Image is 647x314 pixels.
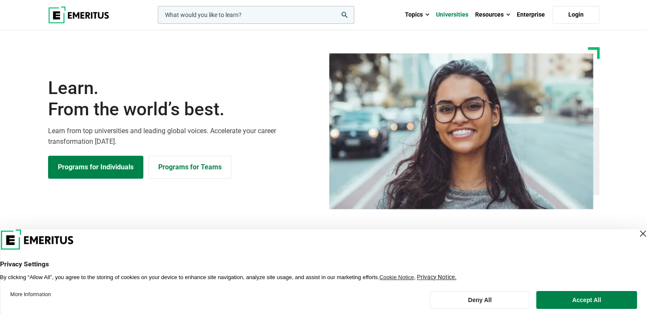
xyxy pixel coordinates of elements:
[148,156,231,179] a: Explore for Business
[48,126,319,147] p: Learn from top universities and leading global voices. Accelerate your career transformation [DATE].
[329,53,593,209] img: Learn from the world's best
[48,77,319,120] h1: Learn.
[158,6,354,24] input: woocommerce-product-search-field-0
[48,99,319,120] span: From the world’s best.
[48,156,143,179] a: Explore Programs
[553,6,599,24] a: Login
